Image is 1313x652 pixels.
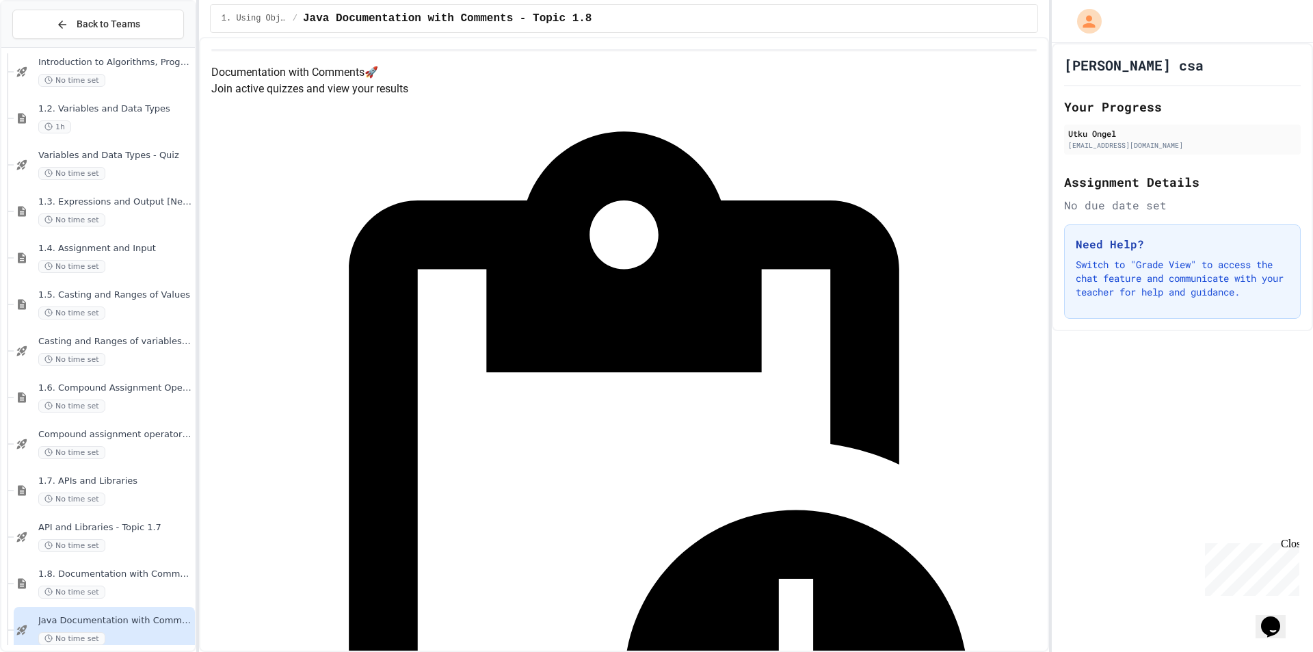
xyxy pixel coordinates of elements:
span: Casting and Ranges of variables - Quiz [38,336,192,348]
div: No due date set [1064,197,1301,213]
span: 1h [38,120,71,133]
span: Variables and Data Types - Quiz [38,150,192,161]
span: No time set [38,74,105,87]
h1: [PERSON_NAME] csa [1064,55,1204,75]
div: [EMAIL_ADDRESS][DOMAIN_NAME] [1068,140,1297,151]
span: No time set [38,539,105,552]
span: No time set [38,353,105,366]
iframe: chat widget [1256,597,1299,638]
span: Back to Teams [77,17,140,31]
iframe: chat widget [1199,538,1299,596]
h2: Assignment Details [1064,172,1301,192]
div: My Account [1063,5,1105,37]
h2: Your Progress [1064,97,1301,116]
span: No time set [38,493,105,506]
span: 1.2. Variables and Data Types [38,103,192,115]
div: Chat with us now!Close [5,5,94,87]
span: 1.8. Documentation with Comments and Preconditions [38,569,192,580]
span: No time set [38,446,105,459]
span: No time set [38,213,105,226]
span: Java Documentation with Comments - Topic 1.8 [38,615,192,627]
p: Switch to "Grade View" to access the chat feature and communicate with your teacher for help and ... [1076,258,1289,299]
span: No time set [38,586,105,599]
button: Back to Teams [12,10,184,39]
span: API and Libraries - Topic 1.7 [38,522,192,534]
span: No time set [38,167,105,180]
span: No time set [38,632,105,645]
span: 1. Using Objects and Methods [222,13,287,24]
span: Compound assignment operators - Quiz [38,429,192,441]
span: Introduction to Algorithms, Programming, and Compilers [38,57,192,68]
span: No time set [38,260,105,273]
p: Join active quizzes and view your results [211,81,1037,97]
span: No time set [38,307,105,320]
span: 1.5. Casting and Ranges of Values [38,289,192,301]
span: 1.7. APIs and Libraries [38,475,192,487]
span: / [293,13,297,24]
h4: Documentation with Comments 🚀 [211,64,1037,81]
span: 1.4. Assignment and Input [38,243,192,255]
span: 1.6. Compound Assignment Operators [38,382,192,394]
span: 1.3. Expressions and Output [New] [38,196,192,208]
h3: Need Help? [1076,236,1289,252]
span: No time set [38,400,105,413]
span: Java Documentation with Comments - Topic 1.8 [303,10,592,27]
div: Utku Ongel [1068,127,1297,140]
